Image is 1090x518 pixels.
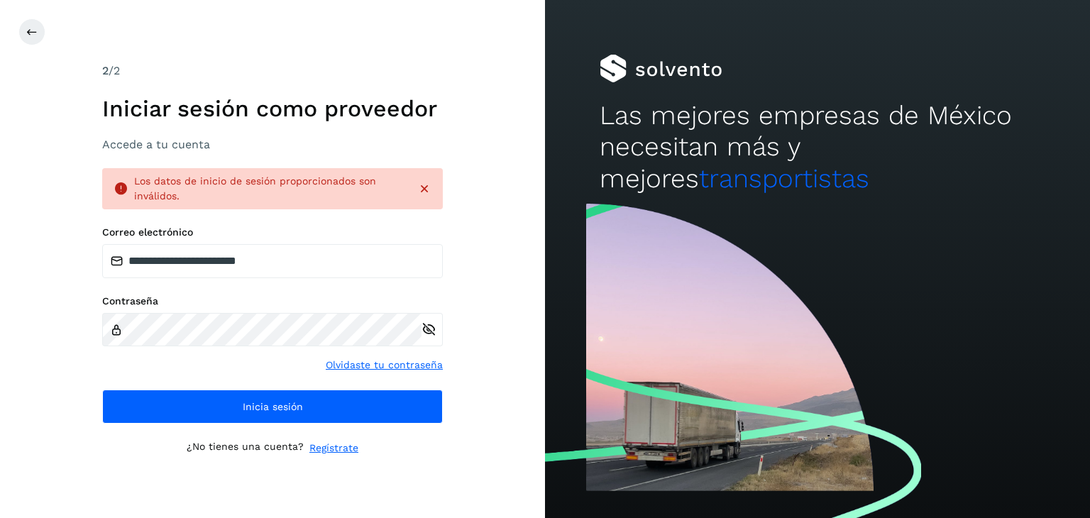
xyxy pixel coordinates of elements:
h2: Las mejores empresas de México necesitan más y mejores [600,100,1035,194]
div: Los datos de inicio de sesión proporcionados son inválidos. [134,174,406,204]
span: Inicia sesión [243,402,303,412]
div: /2 [102,62,443,79]
h1: Iniciar sesión como proveedor [102,95,443,122]
button: Inicia sesión [102,390,443,424]
span: transportistas [699,163,869,194]
a: Olvidaste tu contraseña [326,358,443,373]
p: ¿No tienes una cuenta? [187,441,304,456]
a: Regístrate [309,441,358,456]
label: Correo electrónico [102,226,443,238]
label: Contraseña [102,295,443,307]
span: 2 [102,64,109,77]
h3: Accede a tu cuenta [102,138,443,151]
